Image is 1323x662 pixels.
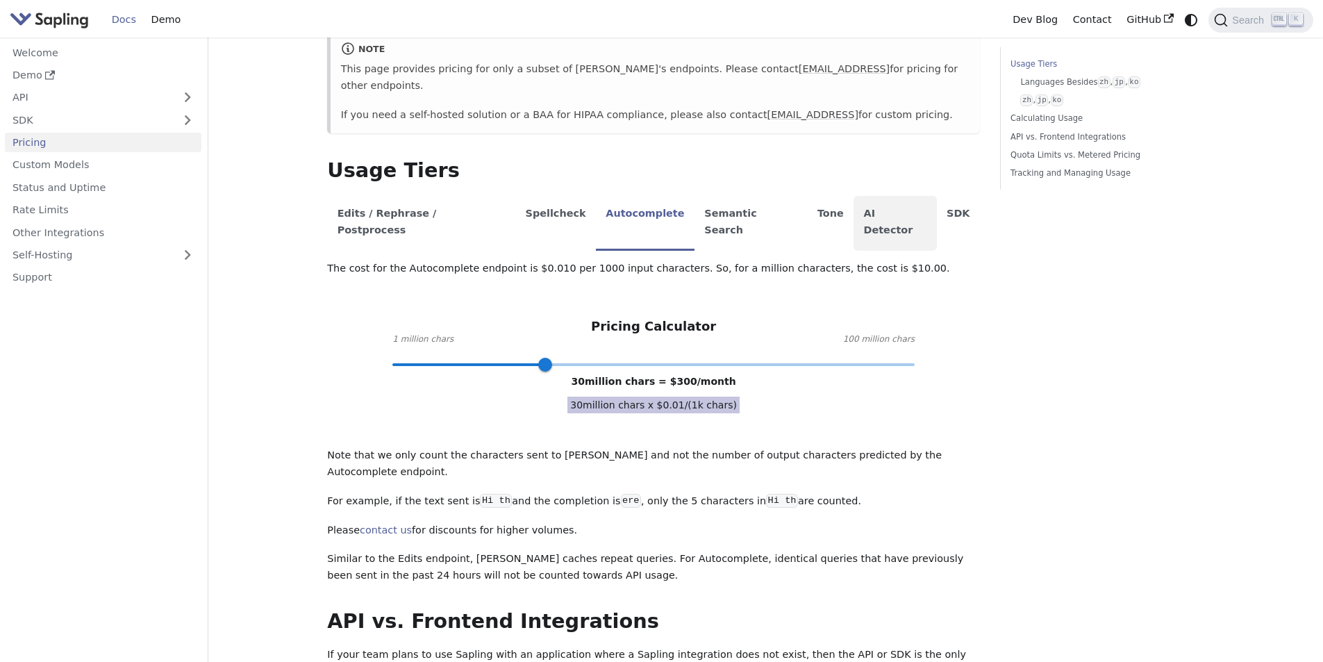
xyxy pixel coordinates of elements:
[480,494,512,508] code: Hi th
[1051,94,1063,106] code: ko
[174,110,201,130] button: Expand sidebar category 'SDK'
[144,9,188,31] a: Demo
[567,397,740,413] span: 30 million chars x $ 0.01 /(1k chars)
[10,10,94,30] a: Sapling.ai
[1010,131,1199,144] a: API vs. Frontend Integrations
[1010,112,1199,125] a: Calculating Usage
[5,65,201,85] a: Demo
[10,10,89,30] img: Sapling.ai
[1128,76,1140,88] code: ko
[174,88,201,108] button: Expand sidebar category 'API'
[591,319,716,335] h3: Pricing Calculator
[5,42,201,63] a: Welcome
[1098,76,1110,88] code: zh
[360,524,412,536] a: contact us
[1113,76,1125,88] code: jp
[1035,94,1048,106] code: jp
[104,9,144,31] a: Docs
[1020,94,1194,107] a: zh,jp,ko
[327,522,980,539] p: Please for discounts for higher volumes.
[1228,15,1272,26] span: Search
[572,376,736,387] span: 30 million chars = $ 300 /month
[5,267,201,288] a: Support
[5,177,201,197] a: Status and Uptime
[1010,149,1199,162] a: Quota Limits vs. Metered Pricing
[1010,58,1199,71] a: Usage Tiers
[327,609,980,634] h2: API vs. Frontend Integrations
[5,245,201,265] a: Self-Hosting
[808,196,854,251] li: Tone
[5,200,201,220] a: Rate Limits
[1020,94,1033,106] code: zh
[843,333,915,347] span: 100 million chars
[1005,9,1065,31] a: Dev Blog
[327,493,980,510] p: For example, if the text sent is and the completion is , only the 5 characters in are counted.
[1020,76,1194,89] a: Languages Besideszh,jp,ko
[1065,9,1120,31] a: Contact
[1208,8,1313,33] button: Search (Ctrl+K)
[766,494,798,508] code: Hi th
[767,109,858,120] a: [EMAIL_ADDRESS]
[621,494,641,508] code: ere
[1119,9,1181,31] a: GitHub
[5,110,174,130] a: SDK
[694,196,808,251] li: Semantic Search
[327,196,515,251] li: Edits / Rephrase / Postprocess
[5,88,174,108] a: API
[5,222,201,242] a: Other Integrations
[854,196,937,251] li: AI Detector
[596,196,694,251] li: Autocomplete
[341,61,970,94] p: This page provides pricing for only a subset of [PERSON_NAME]'s endpoints. Please contact for pri...
[937,196,980,251] li: SDK
[327,260,980,277] p: The cost for the Autocomplete endpoint is $0.010 per 1000 input characters. So, for a million cha...
[341,107,970,124] p: If you need a self-hosted solution or a BAA for HIPAA compliance, please also contact for custom ...
[341,42,970,58] div: note
[327,551,980,584] p: Similar to the Edits endpoint, [PERSON_NAME] caches repeat queries. For Autocomplete, identical q...
[5,155,201,175] a: Custom Models
[327,158,980,183] h2: Usage Tiers
[1181,10,1201,30] button: Switch between dark and light mode (currently system mode)
[5,133,201,153] a: Pricing
[1010,167,1199,180] a: Tracking and Managing Usage
[515,196,596,251] li: Spellcheck
[327,447,980,481] p: Note that we only count the characters sent to [PERSON_NAME] and not the number of output charact...
[1289,13,1303,26] kbd: K
[392,333,454,347] span: 1 million chars
[799,63,890,74] a: [EMAIL_ADDRESS]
